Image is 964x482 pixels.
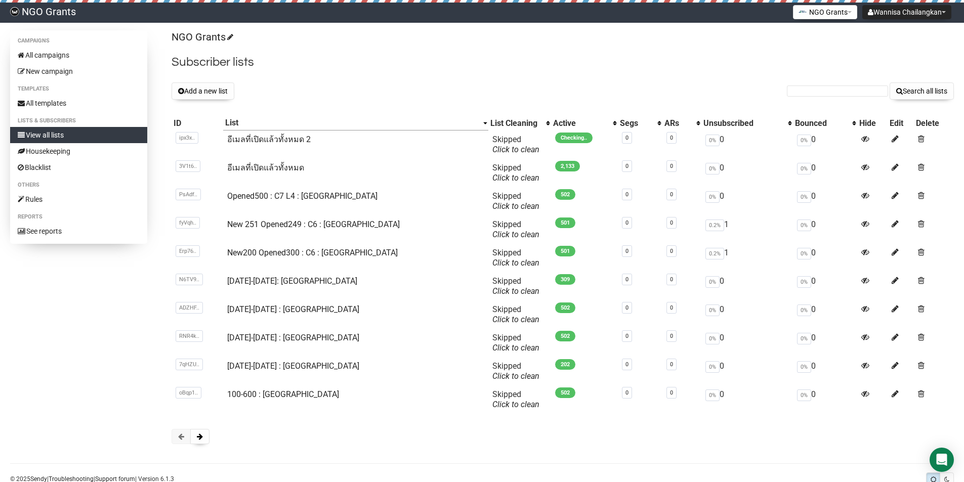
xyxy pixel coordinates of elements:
th: Active: No sort applied, activate to apply an ascending sort [551,116,618,130]
a: 0 [670,304,673,311]
span: 0% [797,361,811,373]
span: 501 [555,246,575,256]
td: 0 [701,130,792,159]
a: New campaign [10,63,147,79]
a: View all lists [10,127,147,143]
li: Lists & subscribers [10,115,147,127]
span: 502 [555,331,575,341]
a: 0 [625,163,628,169]
span: 0% [797,276,811,288]
td: 0 [701,272,792,300]
th: List Cleaning: No sort applied, activate to apply an ascending sort [488,116,551,130]
a: Click to clean [492,173,539,183]
th: Delete: No sort applied, sorting is disabled [914,116,954,130]
span: 0.2% [705,220,724,231]
div: Segs [620,118,652,128]
td: 0 [701,159,792,187]
div: Unsubscribed [703,118,782,128]
a: Click to clean [492,286,539,296]
th: Bounced: No sort applied, activate to apply an ascending sort [793,116,858,130]
td: 1 [701,215,792,244]
span: Skipped [492,135,539,154]
span: 0.2% [705,248,724,259]
a: 0 [670,248,673,254]
span: 0% [797,248,811,259]
a: Rules [10,191,147,207]
button: NGO Grants [793,5,857,19]
a: 0 [625,304,628,311]
th: Hide: No sort applied, sorting is disabled [857,116,888,130]
td: 0 [793,215,858,244]
a: Click to clean [492,258,539,268]
td: 0 [793,159,858,187]
th: Edit: No sort applied, sorting is disabled [888,116,913,130]
a: 0 [625,191,628,198]
div: Active [553,118,608,128]
td: 0 [701,357,792,385]
a: New 251 Opened249 : C6 : [GEOGRAPHIC_DATA] [227,220,400,229]
a: Click to clean [492,230,539,239]
a: [DATE]-[DATE] : [GEOGRAPHIC_DATA] [227,361,359,371]
span: Skipped [492,276,539,296]
td: 0 [701,187,792,215]
span: ADZHF.. [176,302,203,314]
a: All campaigns [10,47,147,63]
a: 0 [670,389,673,396]
li: Reports [10,211,147,223]
span: 0% [705,389,720,401]
td: 0 [793,244,858,272]
a: 0 [625,276,628,283]
span: ipx3x.. [176,132,198,144]
th: List: Descending sort applied, activate to remove the sort [223,116,488,130]
span: Skipped [492,220,539,239]
a: NGO Grants [172,31,232,43]
span: 501 [555,217,575,228]
span: Skipped [492,304,539,324]
a: New200 Opened300 : C6 : [GEOGRAPHIC_DATA] [227,248,398,257]
span: Checking.. [555,133,593,143]
th: Segs: No sort applied, activate to apply an ascending sort [618,116,662,130]
h2: Subscriber lists [172,53,954,71]
a: 0 [670,163,673,169]
a: [DATE]-[DATE] : [GEOGRAPHIC_DATA] [227,333,359,342]
span: 0% [797,135,811,146]
a: 0 [625,333,628,339]
span: 0% [705,191,720,203]
div: Edit [890,118,911,128]
span: 202 [555,359,575,370]
span: 502 [555,189,575,200]
td: 0 [793,187,858,215]
span: Skipped [492,163,539,183]
img: 17080ac3efa689857045ce3784bc614b [10,7,19,16]
a: Opened500 : C7 L4 : [GEOGRAPHIC_DATA] [227,191,378,201]
span: 0% [797,333,811,344]
span: Skipped [492,248,539,268]
a: Click to clean [492,201,539,211]
td: 0 [793,272,858,300]
a: Housekeeping [10,143,147,159]
a: [DATE]-[DATE] : [GEOGRAPHIC_DATA] [227,304,359,314]
a: 0 [670,191,673,198]
div: Bounced [795,118,848,128]
span: 0% [705,163,720,174]
span: 0% [705,304,720,316]
td: 0 [793,357,858,385]
li: Templates [10,83,147,95]
th: ID: No sort applied, sorting is disabled [172,116,224,130]
a: 0 [670,135,673,141]
a: Blacklist [10,159,147,176]
span: 502 [555,387,575,398]
a: 0 [625,389,628,396]
span: 3V1t6.. [176,160,200,172]
button: Add a new list [172,82,234,100]
span: 0% [797,389,811,401]
span: N6TV9.. [176,274,203,285]
span: PsAdf.. [176,189,201,200]
a: 0 [625,220,628,226]
td: 0 [701,329,792,357]
th: Unsubscribed: No sort applied, activate to apply an ascending sort [701,116,792,130]
span: 0% [705,135,720,146]
a: 0 [625,135,628,141]
span: 0% [797,191,811,203]
td: 1 [701,244,792,272]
